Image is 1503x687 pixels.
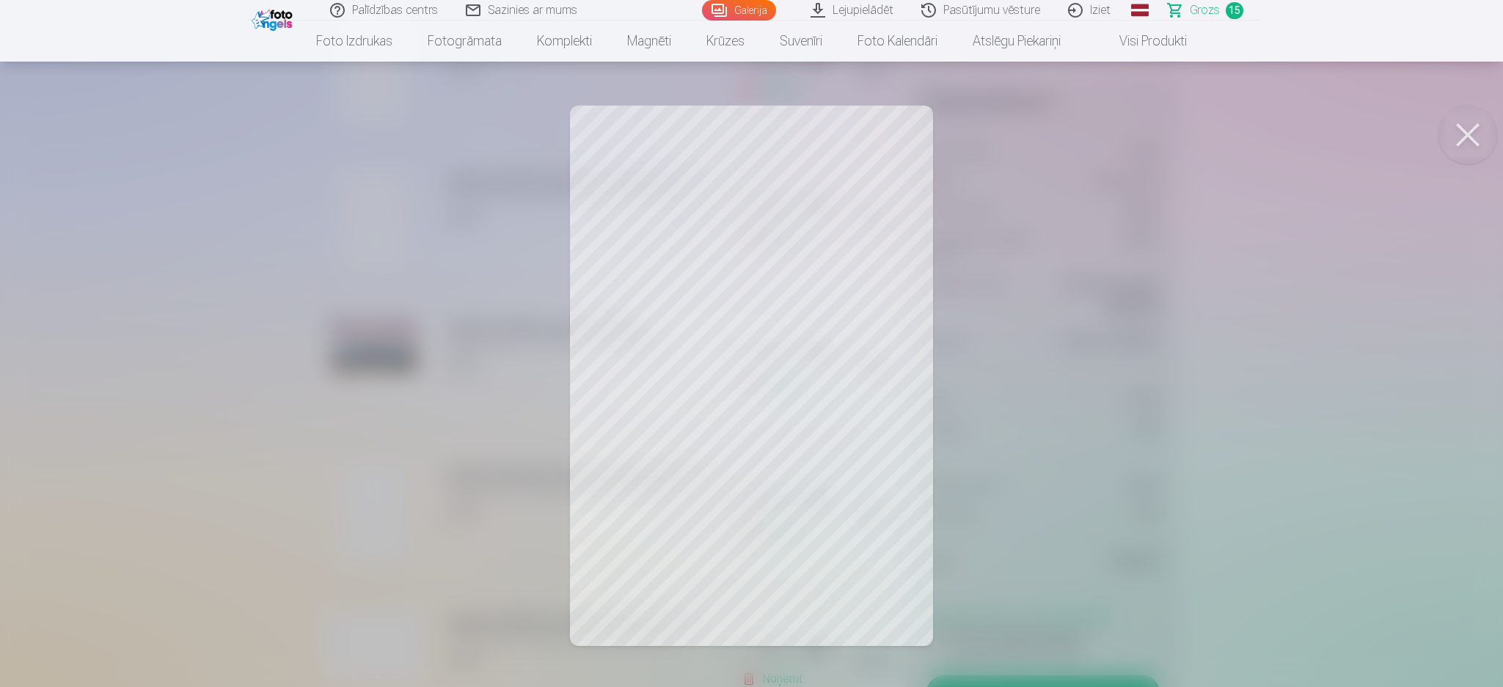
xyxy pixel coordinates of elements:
[610,21,689,62] a: Magnēti
[1190,1,1220,19] span: Grozs
[410,21,519,62] a: Fotogrāmata
[252,6,296,31] img: /fa1
[519,21,610,62] a: Komplekti
[1226,2,1243,19] span: 15
[955,21,1078,62] a: Atslēgu piekariņi
[1078,21,1204,62] a: Visi produkti
[299,21,410,62] a: Foto izdrukas
[762,21,840,62] a: Suvenīri
[840,21,955,62] a: Foto kalendāri
[689,21,762,62] a: Krūzes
